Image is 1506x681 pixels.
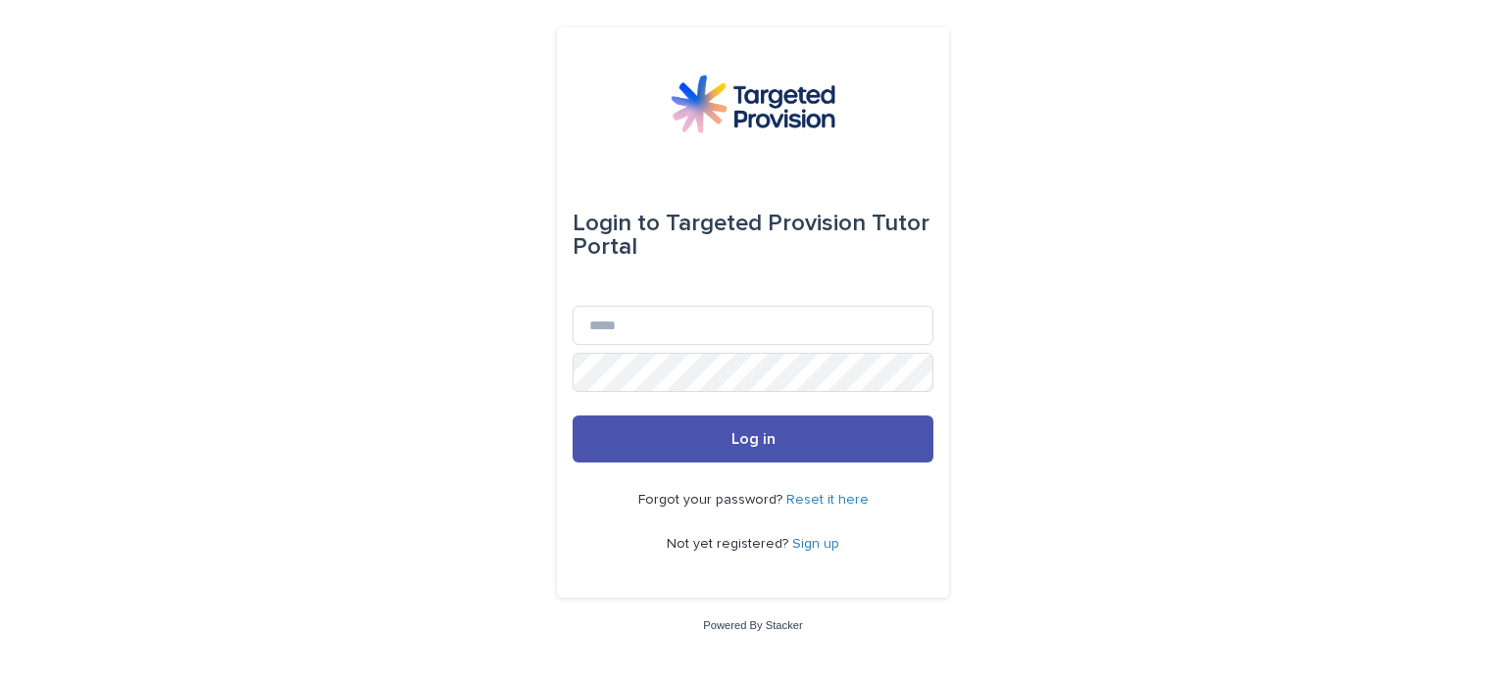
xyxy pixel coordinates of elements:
[573,196,933,274] div: Targeted Provision Tutor Portal
[786,493,869,507] a: Reset it here
[671,74,835,133] img: M5nRWzHhSzIhMunXDL62
[703,619,802,631] a: Powered By Stacker
[573,415,933,462] button: Log in
[638,493,786,507] span: Forgot your password?
[573,212,660,235] span: Login to
[667,537,792,551] span: Not yet registered?
[731,431,776,447] span: Log in
[792,537,839,551] a: Sign up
